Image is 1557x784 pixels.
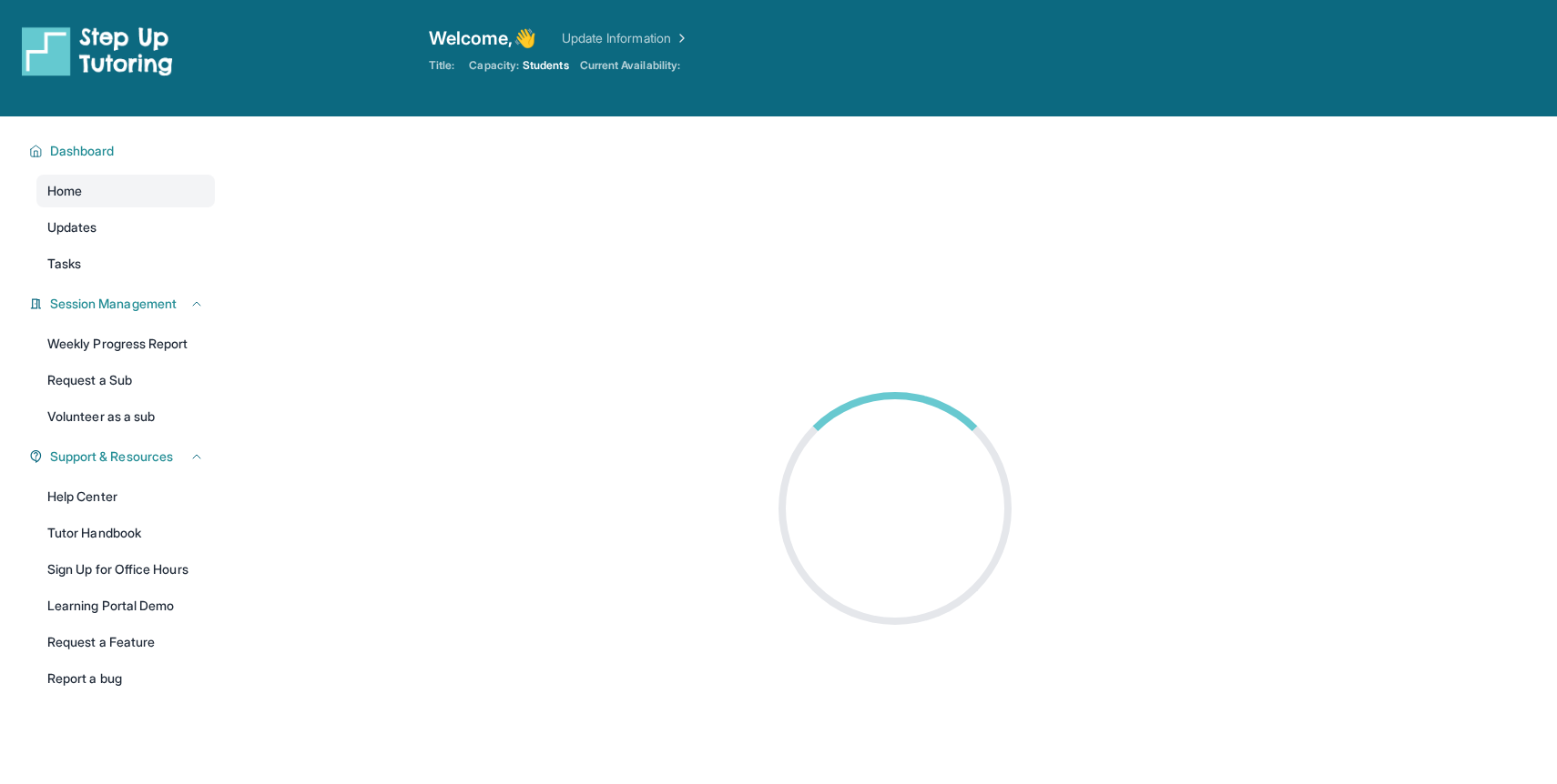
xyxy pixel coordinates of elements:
[36,626,215,658] a: Request a Feature
[47,255,81,273] span: Tasks
[50,142,115,160] span: Dashboard
[429,25,536,51] span: Welcome, 👋
[43,142,204,160] button: Dashboard
[36,211,215,244] a: Updates
[43,295,204,313] button: Session Management
[43,447,204,466] button: Support & Resources
[36,662,215,695] a: Report a bug
[580,58,680,73] span: Current Availability:
[523,58,569,73] span: Students
[36,327,215,360] a: Weekly Progress Report
[50,295,177,313] span: Session Management
[47,218,97,236] span: Updates
[36,247,215,280] a: Tasks
[36,364,215,397] a: Request a Sub
[36,517,215,549] a: Tutor Handbook
[469,58,519,73] span: Capacity:
[36,480,215,513] a: Help Center
[429,58,454,73] span: Title:
[36,400,215,433] a: Volunteer as a sub
[562,29,689,47] a: Update Information
[36,589,215,622] a: Learning Portal Demo
[671,29,689,47] img: Chevron Right
[50,447,173,466] span: Support & Resources
[47,182,82,200] span: Home
[36,175,215,207] a: Home
[36,553,215,586] a: Sign Up for Office Hours
[22,25,173,76] img: logo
